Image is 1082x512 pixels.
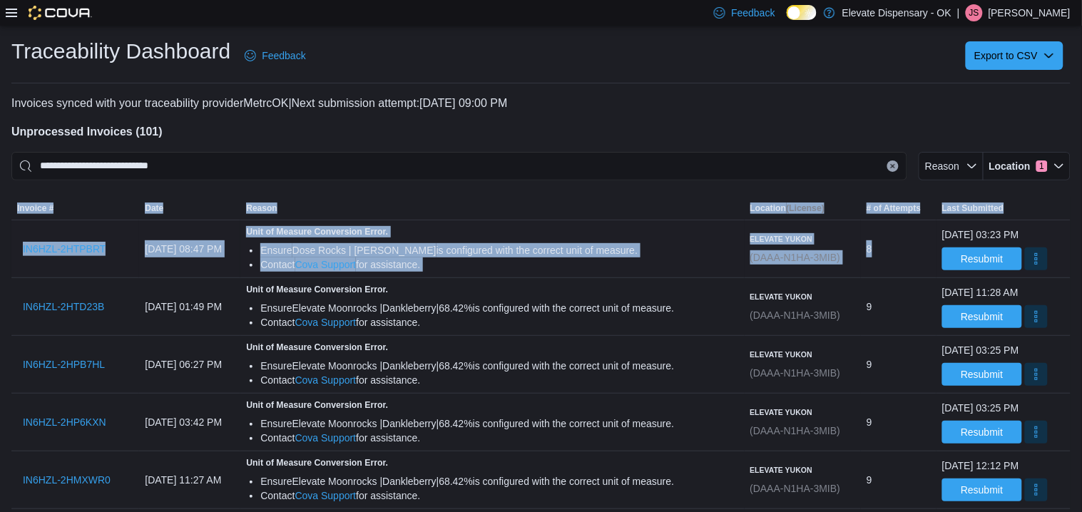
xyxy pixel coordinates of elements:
span: (DAAA-N1HA-3MIB) [750,483,841,494]
h4: Unprocessed Invoices ( 101 ) [11,123,1071,140]
button: Resubmit [942,421,1022,444]
span: (DAAA-N1HA-3MIB) [750,309,841,321]
button: IN6HZL-2HTD23B [17,292,110,321]
span: Export to CSV [974,41,1055,70]
span: Resubmit [961,483,1003,497]
a: Cova Support [295,374,357,386]
button: IN6HZL-2HPB7HL [17,350,111,379]
p: | [957,4,960,21]
span: IN6HZL-2HMXWR0 [23,473,111,487]
div: [DATE] 08:47 PM [139,235,240,263]
span: Location (License) [750,203,825,214]
div: Contact for assistance. [260,373,738,387]
button: Date [139,197,240,220]
h6: Elevate Yukon [750,291,841,302]
button: Resubmit [942,478,1022,501]
button: More [1025,478,1048,501]
button: More [1025,247,1048,270]
button: IN6HZL-2HMXWR0 [17,466,116,494]
h5: Unit of Measure Conversion Error. [246,399,738,411]
p: Elevate Dispensary - OK [842,4,951,21]
p: [PERSON_NAME] [989,4,1071,21]
span: Resubmit [961,252,1003,266]
button: More [1025,363,1048,386]
span: Next submission attempt: [292,97,420,109]
button: Resubmit [942,247,1022,270]
span: Last Submitted [942,203,1004,214]
span: (DAAA-N1HA-3MIB) [750,367,841,379]
h1: Traceability Dashboard [11,37,230,66]
button: Export to CSV [966,41,1063,70]
span: IN6HZL-2HTD23B [23,299,104,314]
h5: Unit of Measure Conversion Error. [246,284,738,295]
button: IN6HZL-2HTPBRT [17,235,111,263]
div: [DATE] 11:28 AM [942,285,1019,299]
div: Ensure Elevate Moonrocks |Dankleberry|68.42% is configured with the correct unit of measure. [260,359,738,373]
span: Reason [925,160,959,172]
div: Contact for assistance. [260,257,738,272]
span: # of Attempts [867,203,921,214]
span: 9 [867,414,872,431]
h5: Unit of Measure Conversion Error. [246,457,738,469]
div: Ensure Elevate Moonrocks |Dankleberry|68.42% is configured with the correct unit of measure. [260,474,738,488]
button: Reason [919,152,984,180]
span: Invoice # [17,203,53,214]
div: Contact for assistance. [260,488,738,503]
span: Resubmit [961,425,1003,439]
div: [DATE] 03:42 PM [139,408,240,436]
span: (DAAA-N1HA-3MIB) [750,252,841,263]
a: Cova Support [295,432,357,444]
button: IN6HZL-2HP6KXN [17,408,112,436]
button: Clear input [887,160,899,172]
div: [DATE] 06:27 PM [139,350,240,379]
div: [DATE] 03:23 PM [942,227,1019,242]
div: Jacob Spyres [966,4,983,21]
div: [DATE] 03:25 PM [942,401,1019,415]
span: Feedback [262,48,305,63]
button: Resubmit [942,363,1022,386]
div: Contact for assistance. [260,315,738,329]
span: 8 [867,240,872,257]
div: [DATE] 01:49 PM [139,292,240,321]
button: Resubmit [942,305,1022,328]
input: This is a search bar. After typing your query, hit enter to filter the results lower in the page. [11,152,907,180]
h6: Elevate Yukon [750,233,841,245]
input: Dark Mode [787,5,817,20]
span: 9 [867,298,872,315]
button: More [1025,305,1048,328]
span: IN6HZL-2HP6KXN [23,415,106,429]
span: Resubmit [961,309,1003,324]
span: Resubmit [961,367,1003,382]
span: IN6HZL-2HTPBRT [23,242,106,256]
span: JS [969,4,979,21]
div: [DATE] 12:12 PM [942,459,1019,473]
span: 9 [867,356,872,373]
p: Invoices synced with your traceability provider MetrcOK | [DATE] 09:00 PM [11,95,1071,112]
span: Reason [246,203,277,214]
h5: Unit of Measure Conversion Error. [246,342,738,353]
div: [DATE] 11:27 AM [139,466,240,494]
span: 1 active filters [1036,160,1048,172]
button: Location1 active filters [984,152,1071,180]
h6: Elevate Yukon [750,406,841,418]
div: Ensure Elevate Moonrocks |Dankleberry|68.42% is configured with the correct unit of measure. [260,301,738,315]
a: Feedback [239,41,311,70]
h6: Elevate Yukon [750,349,841,360]
span: (License) [787,203,825,213]
span: IN6HZL-2HPB7HL [23,357,105,372]
span: Feedback [731,6,775,20]
div: [DATE] 03:25 PM [942,343,1019,357]
div: Ensure Dose Rocks | [PERSON_NAME] is configured with the correct unit of measure. [260,243,738,257]
a: Cova Support [295,317,357,328]
span: Date [145,203,163,214]
a: Cova Support [295,259,357,270]
img: Cova [29,6,92,20]
h5: Unit of Measure Conversion Error. [246,226,738,237]
h6: Elevate Yukon [750,464,841,476]
span: Location [989,159,1031,173]
span: 9 [867,471,872,488]
a: Cova Support [295,490,357,501]
span: (DAAA-N1HA-3MIB) [750,425,841,436]
h5: Location [750,203,825,214]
